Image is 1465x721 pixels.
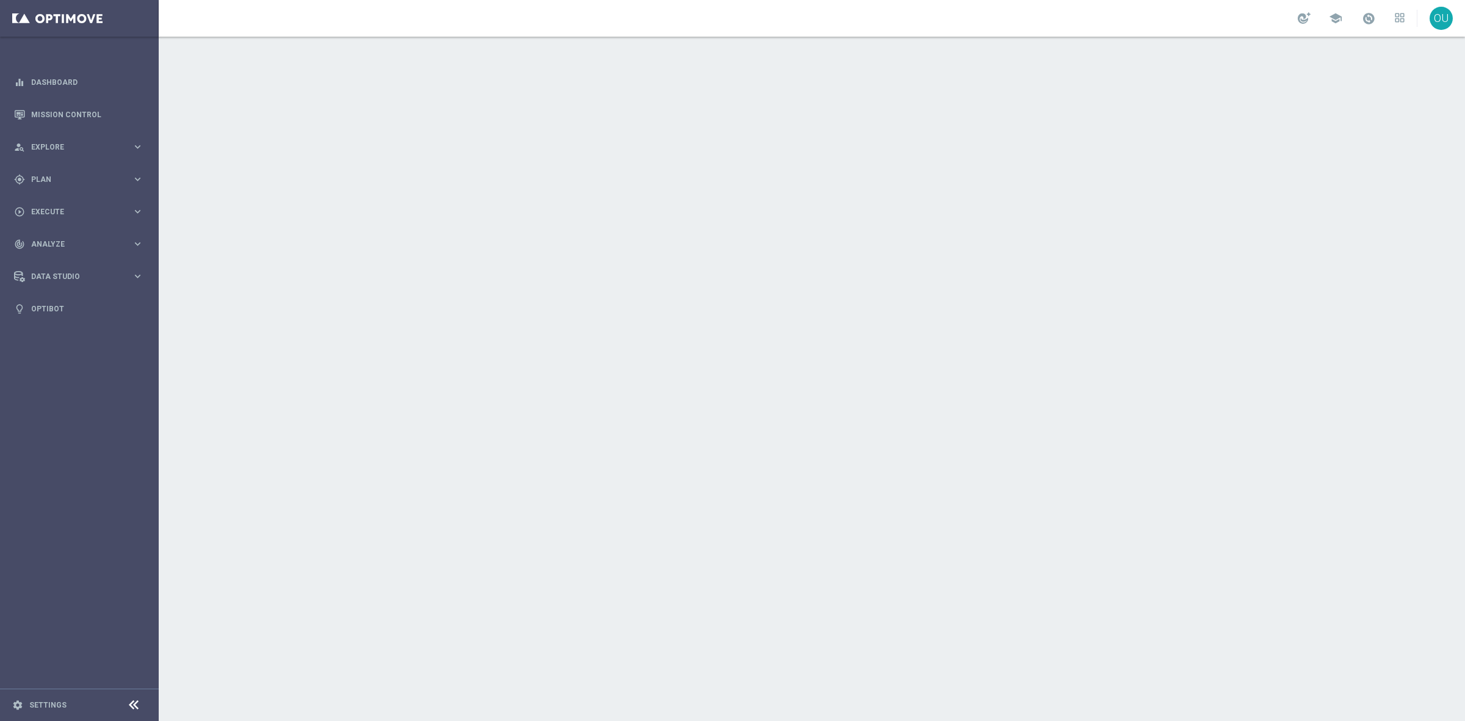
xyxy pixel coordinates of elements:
[132,141,143,153] i: keyboard_arrow_right
[13,207,144,217] button: play_circle_outline Execute keyboard_arrow_right
[13,272,144,281] button: Data Studio keyboard_arrow_right
[31,273,132,280] span: Data Studio
[29,701,67,709] a: Settings
[14,98,143,131] div: Mission Control
[14,77,25,88] i: equalizer
[14,292,143,325] div: Optibot
[14,206,132,217] div: Execute
[14,174,132,185] div: Plan
[14,142,25,153] i: person_search
[31,66,143,98] a: Dashboard
[31,208,132,216] span: Execute
[1329,12,1342,25] span: school
[14,142,132,153] div: Explore
[31,176,132,183] span: Plan
[31,98,143,131] a: Mission Control
[132,173,143,185] i: keyboard_arrow_right
[14,66,143,98] div: Dashboard
[1430,7,1453,30] div: OU
[13,78,144,87] button: equalizer Dashboard
[31,292,143,325] a: Optibot
[31,241,132,248] span: Analyze
[14,239,132,250] div: Analyze
[14,239,25,250] i: track_changes
[31,143,132,151] span: Explore
[13,304,144,314] button: lightbulb Optibot
[14,303,25,314] i: lightbulb
[14,174,25,185] i: gps_fixed
[132,238,143,250] i: keyboard_arrow_right
[13,239,144,249] button: track_changes Analyze keyboard_arrow_right
[12,700,23,711] i: settings
[14,271,132,282] div: Data Studio
[14,206,25,217] i: play_circle_outline
[132,270,143,282] i: keyboard_arrow_right
[132,206,143,217] i: keyboard_arrow_right
[13,142,144,152] button: person_search Explore keyboard_arrow_right
[13,110,144,120] button: Mission Control
[13,175,144,184] button: gps_fixed Plan keyboard_arrow_right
